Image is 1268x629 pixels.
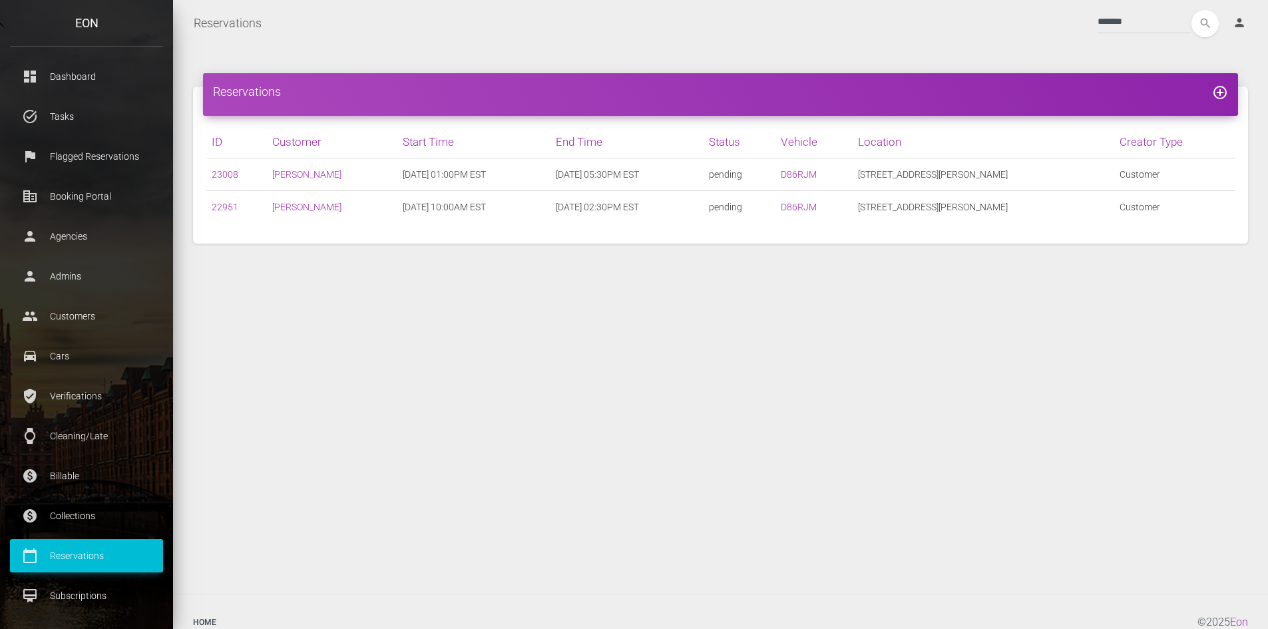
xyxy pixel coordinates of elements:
p: Billable [20,466,153,486]
td: [STREET_ADDRESS][PERSON_NAME] [853,191,1114,224]
th: Location [853,126,1114,158]
p: Cleaning/Late [20,426,153,446]
h4: Reservations [213,83,1228,100]
td: [DATE] 10:00AM EST [397,191,550,224]
a: person Agencies [10,220,163,253]
a: D86RJM [781,202,817,212]
p: Collections [20,506,153,526]
p: Tasks [20,106,153,126]
p: Cars [20,346,153,366]
td: [STREET_ADDRESS][PERSON_NAME] [853,158,1114,191]
a: flag Flagged Reservations [10,140,163,173]
p: Booking Portal [20,186,153,206]
td: Customer [1114,158,1235,191]
a: 22951 [212,202,238,212]
p: Dashboard [20,67,153,87]
i: add_circle_outline [1212,85,1228,101]
a: paid Collections [10,499,163,532]
a: people Customers [10,300,163,333]
td: [DATE] 02:30PM EST [550,191,704,224]
a: verified_user Verifications [10,379,163,413]
a: Eon [1230,616,1248,628]
th: ID [206,126,267,158]
p: Agencies [20,226,153,246]
a: person Admins [10,260,163,293]
p: Verifications [20,386,153,406]
p: Reservations [20,546,153,566]
a: watch Cleaning/Late [10,419,163,453]
a: dashboard Dashboard [10,60,163,93]
td: pending [704,158,775,191]
a: [PERSON_NAME] [272,202,341,212]
td: [DATE] 01:00PM EST [397,158,550,191]
a: task_alt Tasks [10,100,163,133]
p: Subscriptions [20,586,153,606]
th: Customer [267,126,397,158]
th: Creator Type [1114,126,1235,158]
a: Reservations [194,7,262,40]
a: add_circle_outline [1212,85,1228,99]
a: drive_eta Cars [10,339,163,373]
td: Customer [1114,191,1235,224]
i: person [1233,16,1246,29]
a: 23008 [212,169,238,180]
th: Start Time [397,126,550,158]
p: Flagged Reservations [20,146,153,166]
a: paid Billable [10,459,163,493]
a: person [1223,10,1258,37]
p: Admins [20,266,153,286]
th: Vehicle [775,126,853,158]
p: Customers [20,306,153,326]
td: pending [704,191,775,224]
a: [PERSON_NAME] [272,169,341,180]
th: Status [704,126,775,158]
a: calendar_today Reservations [10,539,163,572]
td: [DATE] 05:30PM EST [550,158,704,191]
a: corporate_fare Booking Portal [10,180,163,213]
a: card_membership Subscriptions [10,579,163,612]
th: End Time [550,126,704,158]
button: search [1191,10,1219,37]
a: D86RJM [781,169,817,180]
